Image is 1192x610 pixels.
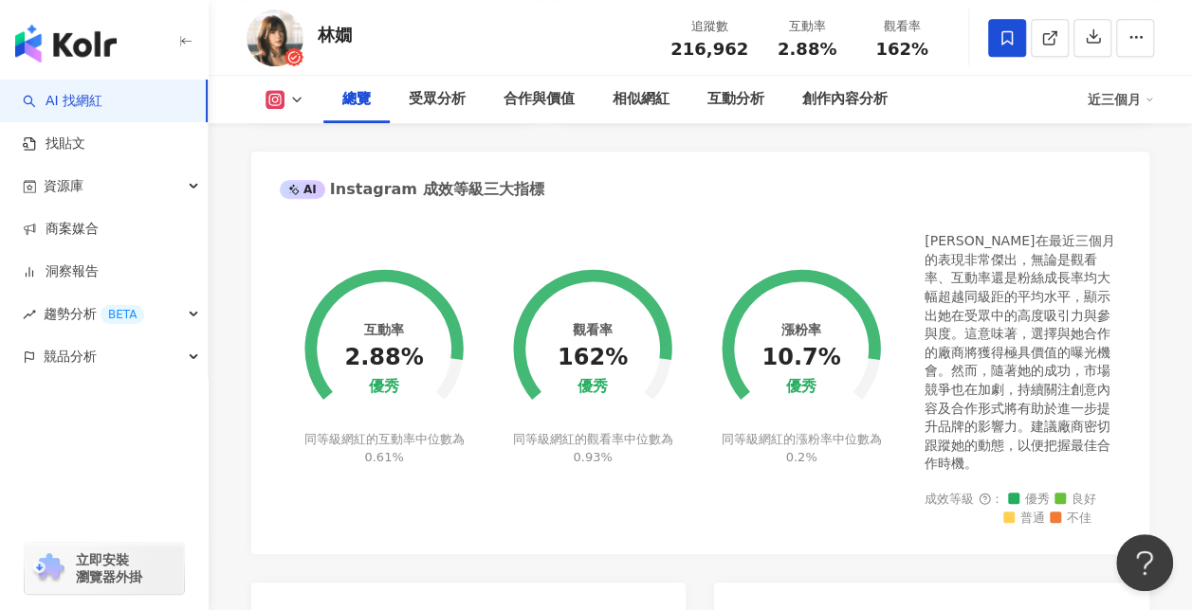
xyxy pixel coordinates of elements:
[802,88,888,111] div: 創作內容分析
[247,9,303,66] img: KOL Avatar
[342,88,371,111] div: 總覽
[1116,534,1173,591] iframe: Help Scout Beacon - Open
[558,345,628,371] div: 162%
[23,92,102,111] a: searchAI 找網紅
[369,378,399,396] div: 優秀
[1008,493,1050,507] span: 優秀
[15,25,117,63] img: logo
[761,345,840,371] div: 10.7%
[875,40,928,59] span: 162%
[30,553,67,583] img: chrome extension
[364,450,403,464] span: 0.61%
[778,40,836,59] span: 2.88%
[1054,493,1096,507] span: 良好
[781,322,821,337] div: 漲粉率
[785,450,816,464] span: 0.2%
[786,378,816,396] div: 優秀
[573,450,612,464] span: 0.93%
[25,543,184,594] a: chrome extension立即安裝 瀏覽器外掛
[23,135,85,153] a: 找貼文
[318,23,352,46] div: 林嫺
[409,88,466,111] div: 受眾分析
[76,551,142,585] span: 立即安裝 瀏覽器外掛
[344,345,423,371] div: 2.88%
[925,232,1121,474] div: [PERSON_NAME]在最近三個月的表現非常傑出，無論是觀看率、互動率還是粉絲成長率均大幅超越同級距的平均水平，顯示出她在受眾中的高度吸引力與參與度。這意味著，選擇與她合作的廠商將獲得極具價...
[1003,511,1045,526] span: 普通
[707,88,764,111] div: 互動分析
[44,165,83,207] span: 資源庫
[44,293,144,335] span: 趨勢分析
[302,431,468,465] div: 同等級網紅的互動率中位數為
[719,431,885,465] div: 同等級網紅的漲粉率中位數為
[1088,84,1154,115] div: 近三個月
[280,180,325,199] div: AI
[1050,511,1091,526] span: 不佳
[364,322,404,337] div: 互動率
[771,17,843,36] div: 互動率
[510,431,676,465] div: 同等級網紅的觀看率中位數為
[280,179,543,200] div: Instagram 成效等級三大指標
[504,88,575,111] div: 合作與價值
[866,17,938,36] div: 觀看率
[613,88,669,111] div: 相似網紅
[23,308,36,321] span: rise
[23,262,99,281] a: 洞察報告
[670,17,748,36] div: 追蹤數
[23,220,99,239] a: 商案媒合
[578,378,608,396] div: 優秀
[101,305,144,324] div: BETA
[44,335,97,378] span: 競品分析
[670,39,748,59] span: 216,962
[925,493,1121,526] div: 成效等級 ：
[573,322,613,337] div: 觀看率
